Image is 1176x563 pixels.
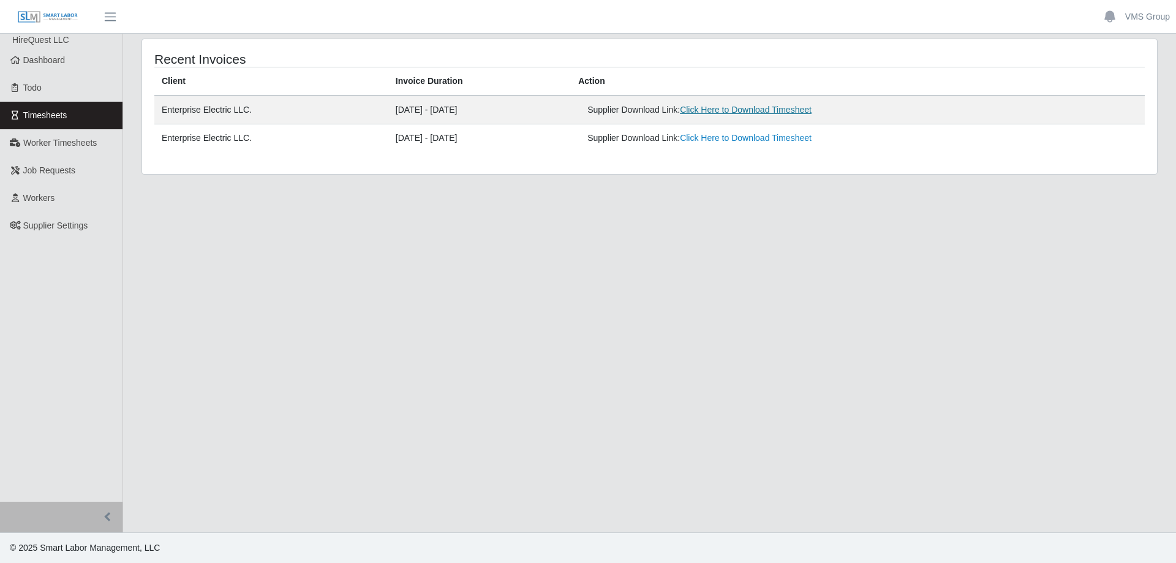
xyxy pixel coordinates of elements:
td: Enterprise Electric LLC. [154,96,388,124]
span: © 2025 Smart Labor Management, LLC [10,543,160,553]
span: Dashboard [23,55,66,65]
a: VMS Group [1125,10,1170,23]
h4: Recent Invoices [154,51,556,67]
a: Click Here to Download Timesheet [680,105,812,115]
span: Timesheets [23,110,67,120]
td: [DATE] - [DATE] [388,96,571,124]
span: Workers [23,193,55,203]
td: Enterprise Electric LLC. [154,124,388,153]
span: Todo [23,83,42,93]
th: Invoice Duration [388,67,571,96]
div: Supplier Download Link: [587,132,942,145]
span: Worker Timesheets [23,138,97,148]
a: Click Here to Download Timesheet [680,133,812,143]
th: Action [571,67,1145,96]
span: Job Requests [23,165,76,175]
td: [DATE] - [DATE] [388,124,571,153]
th: Client [154,67,388,96]
span: HireQuest LLC [12,35,69,45]
img: SLM Logo [17,10,78,24]
div: Supplier Download Link: [587,104,942,116]
span: Supplier Settings [23,221,88,230]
